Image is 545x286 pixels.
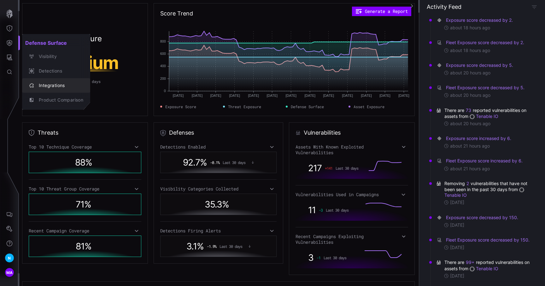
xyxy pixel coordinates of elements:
[36,53,83,61] div: Visibility
[36,96,83,104] div: Product Comparison
[22,49,90,64] button: Visibility
[22,78,90,93] button: Integrations
[22,64,90,78] button: Detections
[22,93,90,107] button: Product Comparison
[36,67,83,75] div: Detections
[22,37,90,49] h2: Defense Surface
[36,82,83,90] div: Integrations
